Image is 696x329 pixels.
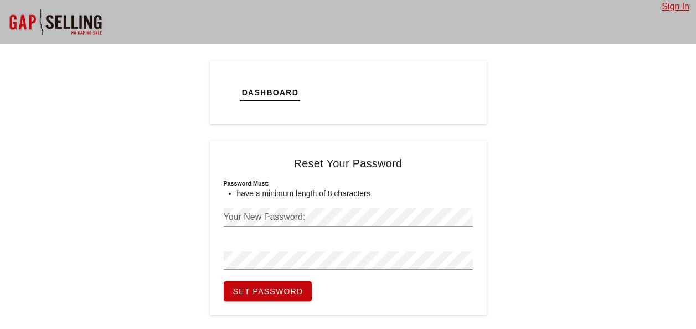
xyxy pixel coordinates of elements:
[662,2,689,11] a: Sign In
[307,75,364,110] button: Tickets
[316,88,355,97] span: Tickets
[431,75,479,110] button: Tasks
[237,188,473,199] li: have a minimum length of 8 characters
[364,75,431,110] button: Calendar
[241,88,299,97] span: Dashboard
[233,75,308,110] button: Dashboard
[229,80,238,102] img: logo.png
[224,179,473,188] h6: Password must:
[440,88,470,97] span: Tasks
[233,287,303,296] span: Set Password
[224,281,312,301] button: Set Password
[224,155,473,172] h4: Reset Your Password
[373,88,422,97] span: Calendar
